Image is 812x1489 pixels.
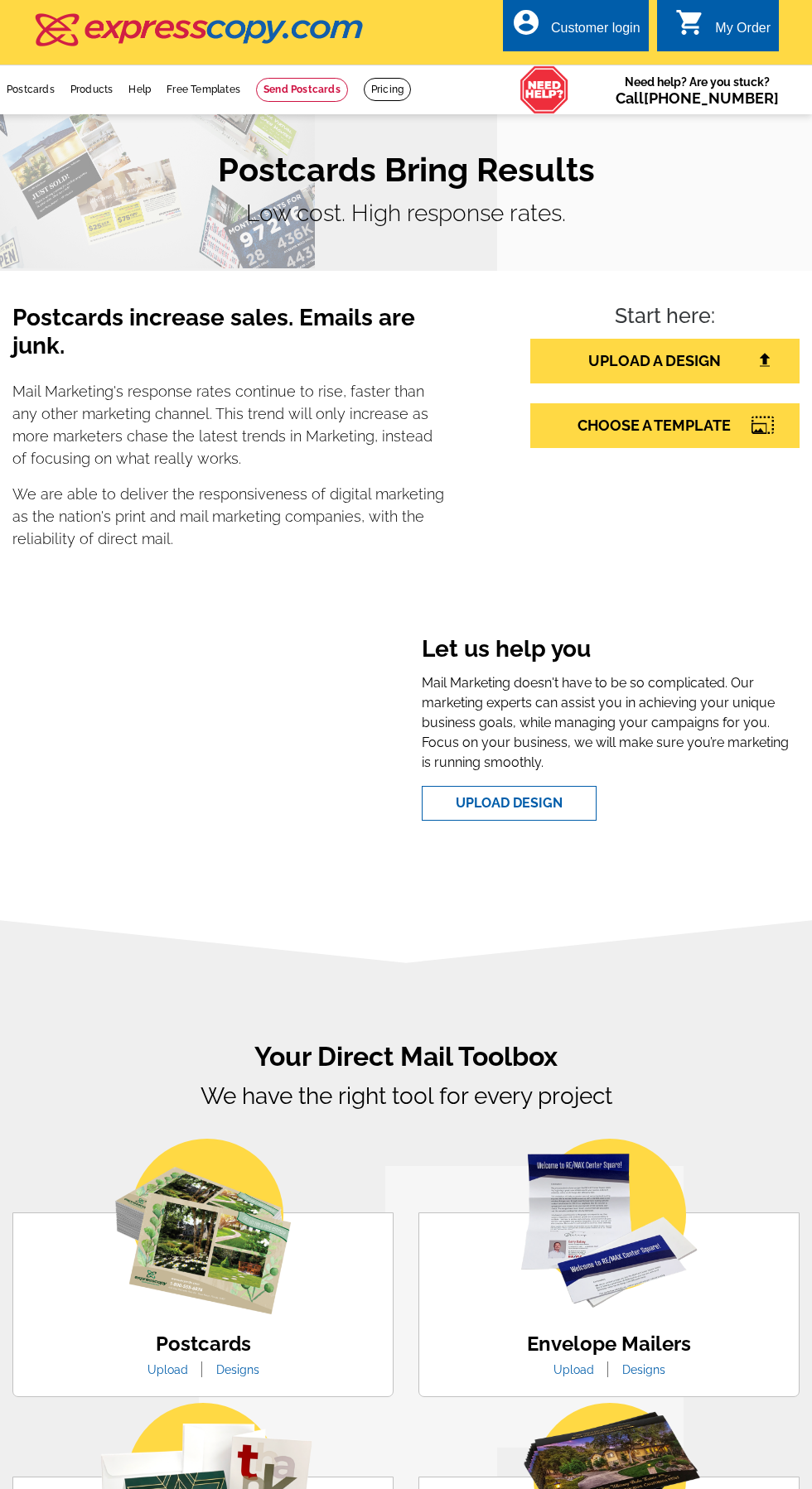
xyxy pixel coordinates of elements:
a: shopping_cart My Order [675,18,771,39]
h1: Postcards Bring Results [12,150,800,190]
a: Products [70,84,114,95]
a: Upload Design [422,786,597,821]
img: envelope-mailer.png [521,1139,698,1308]
div: Customer login [551,21,640,44]
a: Designs [204,1363,272,1376]
span: Call [616,89,779,107]
a: Free Templates [167,84,240,95]
a: Upload [541,1363,607,1376]
i: shopping_cart [675,7,705,37]
p: We have the right tool for every project [12,1079,800,1159]
h3: Let us help you [422,635,792,667]
a: Postcards [7,84,55,95]
a: Designs [610,1363,678,1376]
span: Need help? Are you stuck? [616,74,779,107]
a: Upload [135,1363,201,1376]
h4: Start here: [530,304,800,332]
img: postcards.png [115,1139,291,1314]
img: help [520,65,569,114]
a: UPLOAD A DESIGN [530,339,800,383]
p: Mail Marketing's response rates continue to rise, faster than any other marketing channel. This t... [12,380,445,470]
a: account_circle Customer login [511,18,640,39]
a: CHOOSE A TEMPLATE [530,403,800,448]
h4: Postcards [135,1332,272,1356]
p: We are able to deliver the responsiveness of digital marketing as the nation's print and mail mar... [12,483,445,550]
p: Low cost. High response rates. [12,196,800,231]
div: My Order [715,21,771,44]
h2: Your Direct Mail Toolbox [12,1041,800,1072]
p: Mail Marketing doesn't have to be so complicated. Our marketing experts can assist you in achievi... [422,673,792,773]
iframe: Welcome To expresscopy [21,623,372,834]
h3: Postcards increase sales. Emails are junk. [12,304,445,373]
i: account_circle [511,7,541,37]
h4: Envelope Mailers [527,1332,691,1356]
a: [PHONE_NUMBER] [644,89,779,107]
a: Help [128,84,151,95]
